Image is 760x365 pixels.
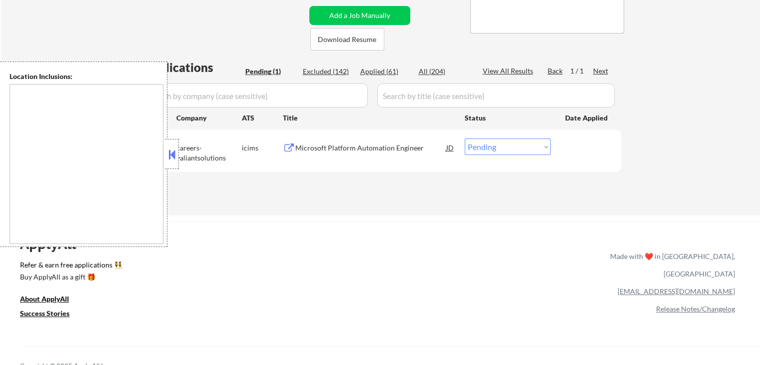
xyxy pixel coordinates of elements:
u: Success Stories [20,309,69,317]
div: View All Results [483,66,536,76]
div: Status [465,108,551,126]
input: Search by company (case sensitive) [143,83,368,107]
div: Made with ❤️ in [GEOGRAPHIC_DATA], [GEOGRAPHIC_DATA] [606,247,735,282]
div: Applications [143,61,242,73]
button: Add a Job Manually [309,6,410,25]
div: Buy ApplyAll as a gift 🎁 [20,273,120,280]
div: 1 / 1 [570,66,593,76]
a: Success Stories [20,308,83,321]
div: Company [176,113,242,123]
a: About ApplyAll [20,294,83,306]
div: Title [283,113,455,123]
div: Microsoft Platform Automation Engineer [295,143,446,153]
div: careers-valiantsolutions [176,143,242,162]
div: ApplyAll [20,235,87,252]
div: Excluded (142) [303,66,353,76]
div: Date Applied [565,113,609,123]
u: About ApplyAll [20,294,69,303]
div: Back [548,66,564,76]
input: Search by title (case sensitive) [377,83,615,107]
div: icims [242,143,283,153]
div: ATS [242,113,283,123]
button: Download Resume [310,28,384,50]
a: Release Notes/Changelog [656,304,735,313]
a: [EMAIL_ADDRESS][DOMAIN_NAME] [618,287,735,295]
div: Applied (61) [360,66,410,76]
div: All (204) [419,66,469,76]
a: Buy ApplyAll as a gift 🎁 [20,272,120,284]
a: Refer & earn free applications 👯‍♀️ [20,261,401,272]
div: Next [593,66,609,76]
div: JD [445,138,455,156]
div: Pending (1) [245,66,295,76]
div: Location Inclusions: [9,71,163,81]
